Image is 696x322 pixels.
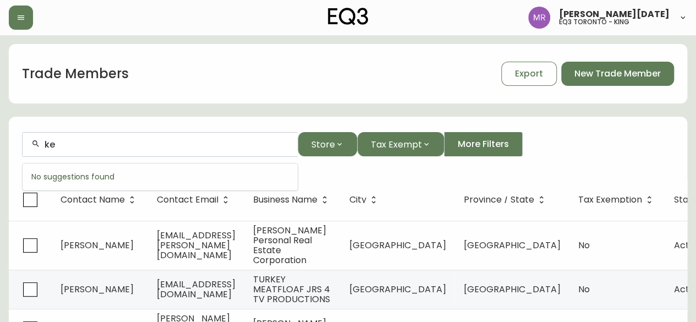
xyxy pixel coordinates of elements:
[578,197,642,203] span: Tax Exemption
[464,239,561,252] span: [GEOGRAPHIC_DATA]
[328,8,369,25] img: logo
[561,62,674,86] button: New Trade Member
[157,278,235,301] span: [EMAIL_ADDRESS][DOMAIN_NAME]
[464,283,561,296] span: [GEOGRAPHIC_DATA]
[349,239,446,252] span: [GEOGRAPHIC_DATA]
[464,197,534,203] span: Province / State
[157,229,235,261] span: [EMAIL_ADDRESS][PERSON_NAME][DOMAIN_NAME]
[157,197,218,203] span: Contact Email
[22,64,129,83] h1: Trade Members
[578,283,590,296] span: No
[253,197,317,203] span: Business Name
[578,239,590,252] span: No
[515,68,543,80] span: Export
[444,132,523,156] button: More Filters
[157,195,233,205] span: Contact Email
[371,138,422,151] span: Tax Exempt
[458,138,509,150] span: More Filters
[253,195,332,205] span: Business Name
[528,7,550,29] img: 433a7fc21d7050a523c0a08e44de74d9
[464,195,549,205] span: Province / State
[311,138,335,151] span: Store
[45,139,289,150] input: Search
[357,132,444,156] button: Tax Exempt
[349,197,366,203] span: City
[349,283,446,296] span: [GEOGRAPHIC_DATA]
[23,163,298,190] div: No suggestions found
[61,195,139,205] span: Contact Name
[559,10,670,19] span: [PERSON_NAME][DATE]
[253,224,326,266] span: [PERSON_NAME] Personal Real Estate Corporation
[559,19,629,25] h5: eq3 toronto - king
[349,195,381,205] span: City
[61,197,125,203] span: Contact Name
[61,239,134,252] span: [PERSON_NAME]
[574,68,661,80] span: New Trade Member
[501,62,557,86] button: Export
[298,132,357,156] button: Store
[578,195,656,205] span: Tax Exemption
[61,283,134,296] span: [PERSON_NAME]
[253,273,330,305] span: TURKEY MEATFLOAF JRS 4 TV PRODUCTIONS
